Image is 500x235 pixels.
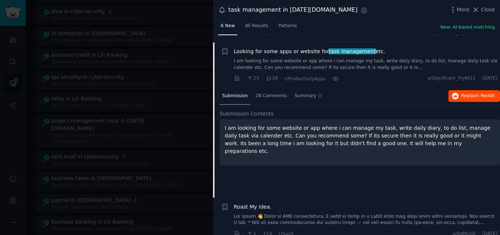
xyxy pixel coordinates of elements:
[222,93,248,99] span: Submission
[234,213,498,226] a: Lor ipsum 👋 Dolor si AME consectetura, E sedd ei temp in u LabO etdo mag aliqu enim admi veniamqu...
[440,24,495,31] button: New: AI-based matching
[220,110,274,118] span: Submission Contents
[449,6,470,14] button: More
[221,23,235,29] span: 6 New
[428,75,476,82] span: u/Significant_Try6611
[255,93,287,99] span: 28 Comments
[243,75,244,82] span: ·
[234,203,272,211] a: Roast My Idea.
[482,75,497,82] span: [DATE]
[328,75,330,82] span: ·
[328,48,376,54] span: task management
[234,48,385,55] span: Looking for some apps or website for etc.
[242,20,270,35] a: All Results
[481,6,495,14] span: Close
[245,23,268,29] span: All Results
[234,48,385,55] a: Looking for some apps or website fortask managementetc.
[457,6,470,14] span: More
[247,75,259,82] span: 23
[266,75,278,82] span: 28
[234,58,498,71] a: I am looking for some website or app where i can manage my task, write daily diary, to do list, m...
[262,75,263,82] span: ·
[472,6,495,14] button: Close
[279,23,297,29] span: Patterns
[474,93,495,98] span: on Reddit
[228,5,358,15] div: task management in [DATE][DOMAIN_NAME]
[461,93,495,99] span: Reply
[280,75,282,82] span: ·
[285,76,326,81] span: r/ProductivityApps
[295,93,316,99] span: Summary
[448,90,500,102] button: Replyon Reddit
[218,20,237,35] a: 6 New
[225,124,495,155] p: I am looking for some website or app where i can manage my task, write daily diary, to do list, m...
[276,20,299,35] a: Patterns
[478,75,480,82] span: ·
